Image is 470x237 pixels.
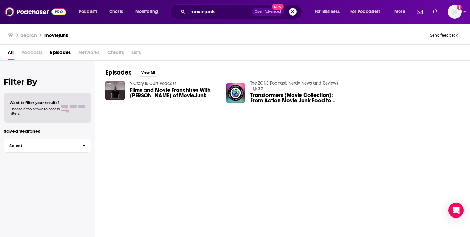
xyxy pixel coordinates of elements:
span: Lists [131,47,141,60]
span: Open Advanced [255,10,281,13]
button: open menu [131,7,166,17]
a: Show notifications dropdown [414,6,425,17]
span: Podcasts [21,47,43,60]
img: User Profile [448,5,462,19]
button: Select [4,139,91,153]
h3: Search [21,32,37,38]
img: Films and Movie Franchises With Zia Simon of MovieJunk [105,81,125,100]
a: VICtory is Ours Podcast [130,81,176,86]
a: All [8,47,14,60]
a: 37 [253,87,263,91]
a: Charts [105,7,127,17]
span: Networks [78,47,100,60]
div: Open Intercom Messenger [448,203,464,218]
button: open menu [346,7,390,17]
span: 37 [258,87,263,90]
a: Films and Movie Franchises With Zia Simon of MovieJunk [130,87,218,98]
button: open menu [390,7,413,17]
span: Want to filter your results? [10,100,60,105]
h3: moviejunk [44,32,68,38]
span: Podcasts [79,7,97,16]
a: Transformers (Movie Collection): From Action Movie Junk Food to Fans Eating Good [250,92,339,103]
a: The ZONE Podcast: Nerdy News and Reviews [250,80,338,86]
svg: Add a profile image [457,5,462,10]
span: New [272,4,284,10]
button: Open AdvancedNew [252,8,284,16]
button: View All [137,69,159,77]
span: Films and Movie Franchises With [PERSON_NAME] of MovieJunk [130,87,218,98]
a: Show notifications dropdown [430,6,440,17]
a: EpisodesView All [105,69,159,77]
button: Send feedback [428,32,460,38]
img: Podchaser - Follow, Share and Rate Podcasts [5,6,66,18]
h2: Filter By [4,77,91,86]
span: Credits [107,47,124,60]
p: Saved Searches [4,128,91,134]
span: Monitoring [135,7,158,16]
span: Choose a tab above to access filters. [10,107,60,116]
h2: Episodes [105,69,131,77]
span: For Business [315,7,340,16]
img: Transformers (Movie Collection): From Action Movie Junk Food to Fans Eating Good [226,83,245,103]
button: open menu [74,7,106,17]
input: Search podcasts, credits, & more... [188,7,252,17]
button: Show profile menu [448,5,462,19]
span: Select [4,144,77,148]
span: For Podcasters [350,7,381,16]
span: Charts [109,7,123,16]
span: Logged in as lori.heiselman [448,5,462,19]
button: open menu [310,7,348,17]
div: Search podcasts, credits, & more... [176,4,308,19]
a: Episodes [50,47,71,60]
span: More [394,7,405,16]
